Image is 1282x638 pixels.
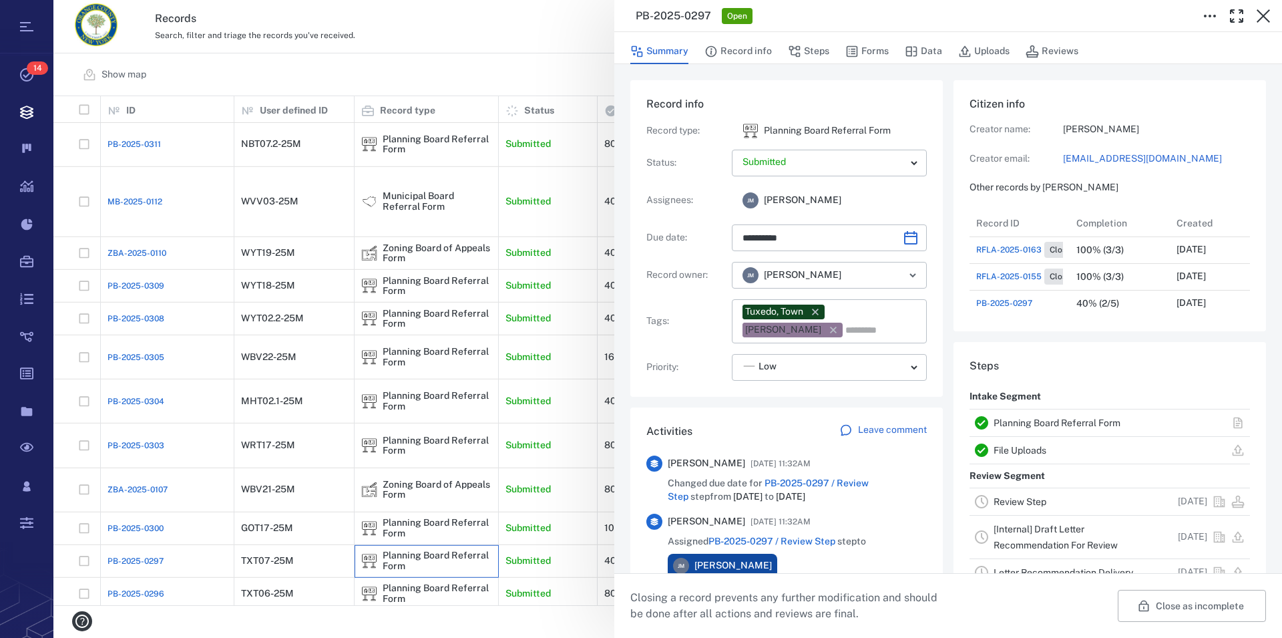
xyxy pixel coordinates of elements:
a: Review Step [994,496,1046,507]
button: Close as incomplete [1118,590,1266,622]
span: Open [724,11,750,22]
a: [EMAIL_ADDRESS][DOMAIN_NAME] [1063,152,1250,166]
p: Status : [646,156,726,170]
p: Due date : [646,231,726,245]
h6: Steps [970,358,1250,374]
div: Created [1170,210,1270,236]
a: RFLA-2025-0155Closed [976,269,1081,285]
p: [DATE] [1178,495,1207,508]
div: Tuxedo, Town [745,305,803,319]
p: Record owner : [646,269,726,282]
button: Steps [788,39,829,64]
button: Summary [630,39,688,64]
div: 40% (2/5) [1076,299,1119,309]
p: Intake Segment [970,385,1041,409]
p: Submitted [742,156,905,169]
button: Choose date, selected date is Sep 5, 2025 [897,224,924,251]
button: Open [903,266,922,285]
div: J M [742,192,759,208]
span: [PERSON_NAME] [694,559,772,573]
span: [PERSON_NAME] [668,515,745,528]
button: Uploads [958,39,1010,64]
a: PB-2025-0297 / Review Step [708,536,835,546]
p: Priority : [646,361,726,374]
a: [Internal] Draft Letter Recommendation For Review [994,524,1118,550]
p: [DATE] [1178,566,1207,579]
span: Closed [1047,245,1078,256]
span: RFLA-2025-0155 [976,271,1042,283]
span: Closed [1047,271,1078,283]
h6: Activities [646,424,692,440]
a: File Uploads [994,445,1046,456]
span: [DATE] [776,491,805,502]
span: [PERSON_NAME] [764,269,841,282]
span: [DATE] [733,491,763,502]
a: RFLA-2025-0163Closed [976,242,1081,258]
div: Record infoRecord type:icon Planning Board Referral FormPlanning Board Referral FormStatus:Assign... [630,80,943,408]
p: Assignees : [646,194,726,207]
div: J M [742,267,759,283]
div: Completion [1070,210,1170,236]
div: StepsIntake SegmentPlanning Board Referral FormFile UploadsReview SegmentReview Step[DATE][Intern... [953,342,1266,613]
div: Record ID [976,204,1020,242]
p: Tags : [646,315,726,328]
p: [DATE] [1177,270,1206,283]
span: Help [30,9,57,21]
button: Data [905,39,942,64]
p: Record type : [646,124,726,138]
p: [DATE] [1177,297,1206,310]
span: Changed due date for step from to [668,477,927,503]
img: icon Planning Board Referral Form [742,123,759,139]
span: RFLA-2025-0163 [976,244,1042,256]
div: J M [673,558,689,574]
span: Low [759,360,777,373]
p: Other records by [PERSON_NAME] [970,181,1250,194]
div: 100% (3/3) [1076,245,1124,255]
h6: Citizen info [970,96,1250,112]
div: Completion [1076,204,1127,242]
a: Leave comment [839,424,927,440]
p: [PERSON_NAME] [1063,123,1250,136]
p: Closing a record prevents any further modification and should be done after all actions and revie... [630,590,948,622]
button: Record info [704,39,772,64]
p: [DATE] [1177,243,1206,257]
p: [DATE] [1178,530,1207,544]
span: 14 [27,61,48,75]
span: [DATE] 11:32AM [751,456,811,472]
div: 100% (3/3) [1076,272,1124,282]
button: Forms [845,39,889,64]
p: Creator email: [970,152,1063,166]
div: Record ID [970,210,1070,236]
a: Letter Recommendation Delivery [994,567,1133,578]
p: Creator name: [970,123,1063,136]
a: PB-2025-0297 [976,297,1032,309]
p: Leave comment [858,424,927,437]
button: Close [1250,3,1277,29]
div: [PERSON_NAME] [745,323,821,337]
button: Reviews [1026,39,1078,64]
h6: Record info [646,96,927,112]
div: Citizen infoCreator name:[PERSON_NAME]Creator email:[EMAIL_ADDRESS][DOMAIN_NAME]Other records by ... [953,80,1266,342]
span: [PERSON_NAME] [668,457,745,470]
p: Planning Board Referral Form [764,124,891,138]
p: Review Segment [970,464,1045,488]
a: Planning Board Referral Form [994,418,1120,428]
span: [PERSON_NAME] [764,194,841,207]
a: PB-2025-0297 / Review Step [668,478,869,502]
button: Toggle to Edit Boxes [1197,3,1223,29]
div: Created [1177,204,1213,242]
button: Toggle Fullscreen [1223,3,1250,29]
span: [DATE] 11:32AM [751,514,811,530]
div: Planning Board Referral Form [742,123,759,139]
span: Assigned step to [668,535,866,548]
h3: PB-2025-0297 [636,8,711,24]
